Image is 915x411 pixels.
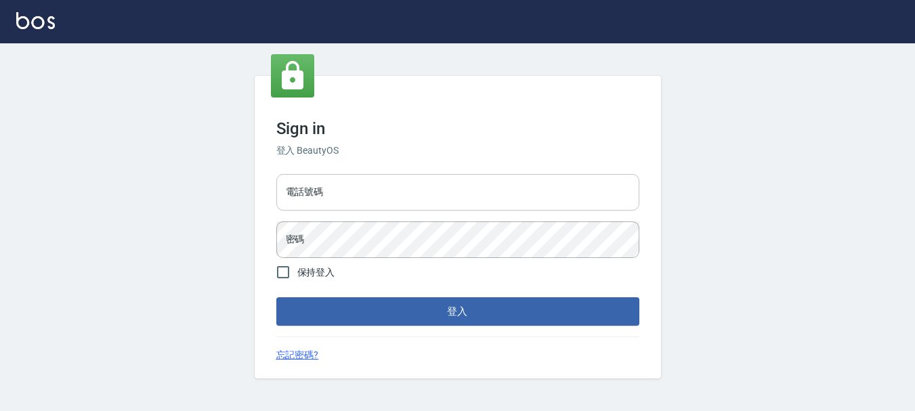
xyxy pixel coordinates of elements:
[276,119,639,138] h3: Sign in
[16,12,55,29] img: Logo
[276,297,639,326] button: 登入
[276,144,639,158] h6: 登入 BeautyOS
[276,348,319,362] a: 忘記密碼?
[297,265,335,280] span: 保持登入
